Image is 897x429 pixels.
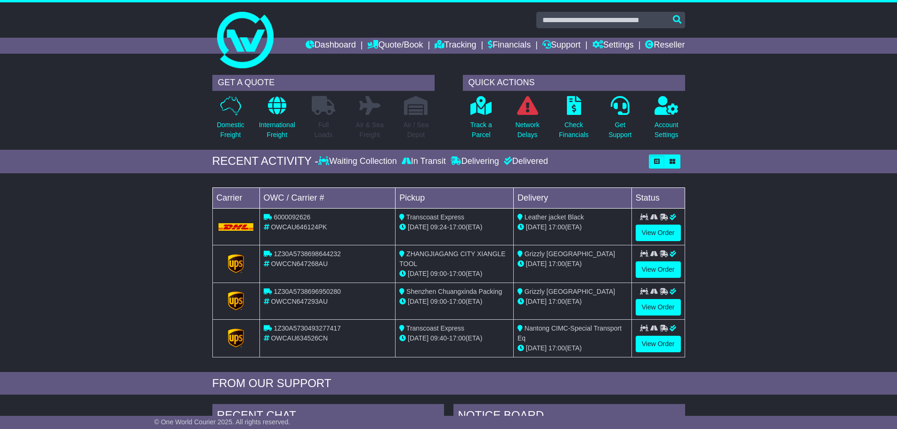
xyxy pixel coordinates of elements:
[271,334,328,342] span: OWCAU634526CN
[517,259,628,269] div: (ETA)
[399,222,509,232] div: - (ETA)
[430,270,447,277] span: 09:00
[404,120,429,140] p: Air / Sea Depot
[212,75,435,91] div: GET A QUOTE
[435,38,476,54] a: Tracking
[513,187,631,208] td: Delivery
[408,298,428,305] span: [DATE]
[525,288,615,295] span: Grizzly [GEOGRAPHIC_DATA]
[212,154,319,168] div: RECENT ACTIVITY -
[259,96,296,145] a: InternationalFreight
[655,120,679,140] p: Account Settings
[463,75,685,91] div: QUICK ACTIONS
[218,223,254,231] img: DHL.png
[399,333,509,343] div: - (ETA)
[312,120,335,140] p: Full Loads
[212,377,685,390] div: FROM OUR SUPPORT
[558,96,589,145] a: CheckFinancials
[217,120,244,140] p: Domestic Freight
[306,38,356,54] a: Dashboard
[549,223,565,231] span: 17:00
[470,96,493,145] a: Track aParcel
[259,120,295,140] p: International Freight
[399,297,509,307] div: - (ETA)
[515,96,540,145] a: NetworkDelays
[636,299,681,316] a: View Order
[559,120,589,140] p: Check Financials
[449,223,466,231] span: 17:00
[636,261,681,278] a: View Order
[542,38,581,54] a: Support
[396,187,514,208] td: Pickup
[526,344,547,352] span: [DATE]
[399,156,448,167] div: In Transit
[408,270,428,277] span: [DATE]
[399,269,509,279] div: - (ETA)
[525,250,615,258] span: Grizzly [GEOGRAPHIC_DATA]
[212,187,259,208] td: Carrier
[367,38,423,54] a: Quote/Book
[430,223,447,231] span: 09:24
[228,329,244,348] img: GetCarrierServiceLogo
[654,96,679,145] a: AccountSettings
[448,156,501,167] div: Delivering
[406,324,464,332] span: Transcoast Express
[408,223,428,231] span: [DATE]
[488,38,531,54] a: Financials
[449,298,466,305] span: 17:00
[608,96,632,145] a: GetSupport
[526,298,547,305] span: [DATE]
[228,291,244,310] img: GetCarrierServiceLogo
[549,260,565,267] span: 17:00
[406,288,502,295] span: Shenzhen Chuangxinda Packing
[636,336,681,352] a: View Order
[470,120,492,140] p: Track a Parcel
[271,260,328,267] span: OWCCN647268AU
[274,213,310,221] span: 6000092626
[356,120,384,140] p: Air & Sea Freight
[228,254,244,273] img: GetCarrierServiceLogo
[274,250,340,258] span: 1Z30A5738698644232
[592,38,634,54] a: Settings
[449,334,466,342] span: 17:00
[318,156,399,167] div: Waiting Collection
[430,298,447,305] span: 09:00
[517,297,628,307] div: (ETA)
[259,187,396,208] td: OWC / Carrier #
[271,223,327,231] span: OWCAU646124PK
[274,288,340,295] span: 1Z30A5738696950280
[216,96,244,145] a: DomesticFreight
[645,38,685,54] a: Reseller
[525,213,584,221] span: Leather jacket Black
[636,225,681,241] a: View Order
[408,334,428,342] span: [DATE]
[501,156,548,167] div: Delivered
[271,298,328,305] span: OWCCN647293AU
[517,343,628,353] div: (ETA)
[515,120,539,140] p: Network Delays
[526,260,547,267] span: [DATE]
[406,213,464,221] span: Transcoast Express
[517,324,622,342] span: Nantong CIMC-Special Transport Eq
[449,270,466,277] span: 17:00
[430,334,447,342] span: 09:40
[154,418,291,426] span: © One World Courier 2025. All rights reserved.
[631,187,685,208] td: Status
[608,120,631,140] p: Get Support
[517,222,628,232] div: (ETA)
[274,324,340,332] span: 1Z30A5730493277417
[549,344,565,352] span: 17:00
[526,223,547,231] span: [DATE]
[549,298,565,305] span: 17:00
[399,250,505,267] span: ZHANGJIAGANG CITY XIANGLE TOOL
